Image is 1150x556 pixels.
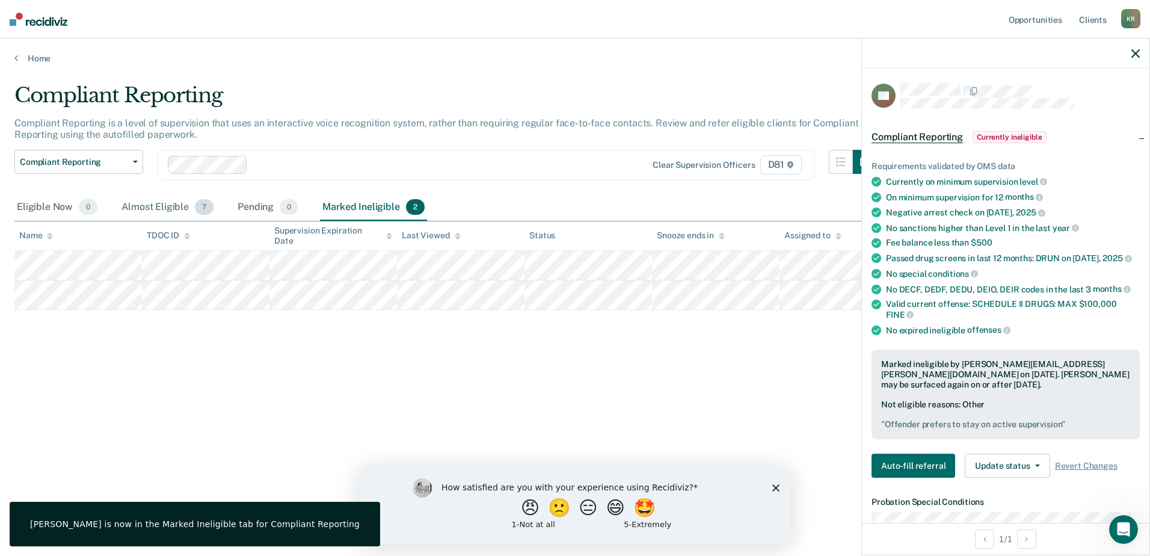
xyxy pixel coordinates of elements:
[14,53,1136,64] a: Home
[79,199,97,215] span: 0
[971,238,992,247] span: $500
[19,230,53,241] div: Name
[1019,177,1047,187] span: level
[872,497,1140,507] dt: Probation Special Conditions
[886,253,1140,264] div: Passed drug screens in last 12 months: DRUN on [DATE],
[14,83,877,117] div: Compliant Reporting
[14,117,858,140] p: Compliant Reporting is a level of supervision that uses an interactive voice recognition system, ...
[1121,9,1140,28] div: K R
[195,199,214,215] span: 7
[886,268,1140,279] div: No special
[529,230,555,241] div: Status
[274,226,392,246] div: Supervision Expiration Date
[320,194,427,221] div: Marked Ineligible
[360,466,790,544] iframe: Survey by Kim from Recidiviz
[760,155,802,175] span: D81
[872,131,963,143] span: Compliant Reporting
[147,230,190,241] div: TDOC ID
[886,207,1140,218] div: Negative arrest check on [DATE],
[965,454,1050,478] button: Update status
[886,238,1140,248] div: Fee balance less than
[886,299,1140,320] div: Valid current offense: SCHEDULE II DRUGS: MAX $100,000
[872,161,1140,171] div: Requirements validated by OMS data
[20,157,128,167] span: Compliant Reporting
[280,199,298,215] span: 0
[1102,253,1131,263] span: 2025
[886,223,1140,233] div: No sanctions higher than Level 1 in the last
[1017,530,1036,549] button: Next Opportunity
[235,194,301,221] div: Pending
[1016,208,1045,217] span: 2025
[886,310,914,320] span: FINE
[657,230,725,241] div: Snooze ends in
[30,519,360,530] div: [PERSON_NAME] is now in the Marked Ineligible tab for Compliant Reporting
[1053,223,1079,233] span: year
[1109,515,1138,544] iframe: Intercom live chat
[928,269,977,279] span: conditions
[975,530,994,549] button: Previous Opportunity
[119,194,216,221] div: Almost Eligible
[10,13,67,26] img: Recidiviz
[402,230,460,241] div: Last Viewed
[881,400,1130,430] div: Not eligible reasons: Other
[14,194,100,221] div: Eligible Now
[862,523,1149,555] div: 1 / 1
[1055,461,1118,471] span: Revert Changes
[886,284,1140,295] div: No DECF, DEDF, DEDU, DEIO, DEIR codes in the last 3
[967,325,1010,335] span: offenses
[653,160,755,170] div: Clear supervision officers
[872,454,955,478] button: Auto-fill referral
[1005,192,1043,202] span: months
[886,176,1140,187] div: Currently on minimum supervision
[406,199,425,215] span: 2
[872,454,960,478] a: Navigate to form link
[881,359,1130,389] div: Marked ineligible by [PERSON_NAME][EMAIL_ADDRESS][PERSON_NAME][DOMAIN_NAME] on [DATE]. [PERSON_NA...
[886,192,1140,203] div: On minimum supervision for 12
[881,419,1130,430] pre: " Offender prefers to stay on active supervision "
[862,118,1149,156] div: Compliant ReportingCurrently ineligible
[973,131,1047,143] span: Currently ineligible
[784,230,841,241] div: Assigned to
[1093,284,1131,294] span: months
[886,325,1140,336] div: No expired ineligible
